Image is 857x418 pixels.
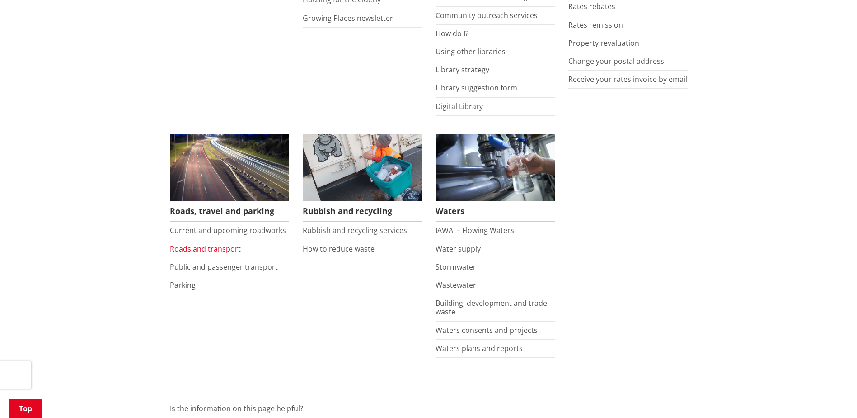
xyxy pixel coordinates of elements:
[436,244,481,254] a: Water supply
[303,134,422,222] a: Rubbish and recycling
[170,280,196,290] a: Parking
[568,74,687,84] a: Receive your rates invoice by email
[170,225,286,235] a: Current and upcoming roadworks
[568,20,623,30] a: Rates remission
[436,225,514,235] a: IAWAI – Flowing Waters
[436,10,538,20] a: Community outreach services
[303,244,375,254] a: How to reduce waste
[170,134,289,222] a: Roads, travel and parking Roads, travel and parking
[436,28,468,38] a: How do I?
[815,380,848,413] iframe: Messenger Launcher
[436,343,523,353] a: Waters plans and reports
[568,38,639,48] a: Property revaluation
[436,280,476,290] a: Wastewater
[303,225,407,235] a: Rubbish and recycling services
[436,298,547,317] a: Building, development and trade waste
[436,325,538,335] a: Waters consents and projects
[436,47,506,57] a: Using other libraries
[170,262,278,272] a: Public and passenger transport
[568,56,664,66] a: Change your postal address
[436,101,483,111] a: Digital Library
[436,201,555,222] span: Waters
[170,134,289,201] img: Roads, travel and parking
[170,201,289,222] span: Roads, travel and parking
[436,83,517,93] a: Library suggestion form
[436,134,555,222] a: Waters
[170,403,688,414] p: Is the information on this page helpful?
[170,244,241,254] a: Roads and transport
[436,262,476,272] a: Stormwater
[303,13,393,23] a: Growing Places newsletter
[436,134,555,201] img: Water treatment
[436,65,489,75] a: Library strategy
[9,399,42,418] a: Top
[568,1,615,11] a: Rates rebates
[303,201,422,222] span: Rubbish and recycling
[303,134,422,201] img: Rubbish and recycling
